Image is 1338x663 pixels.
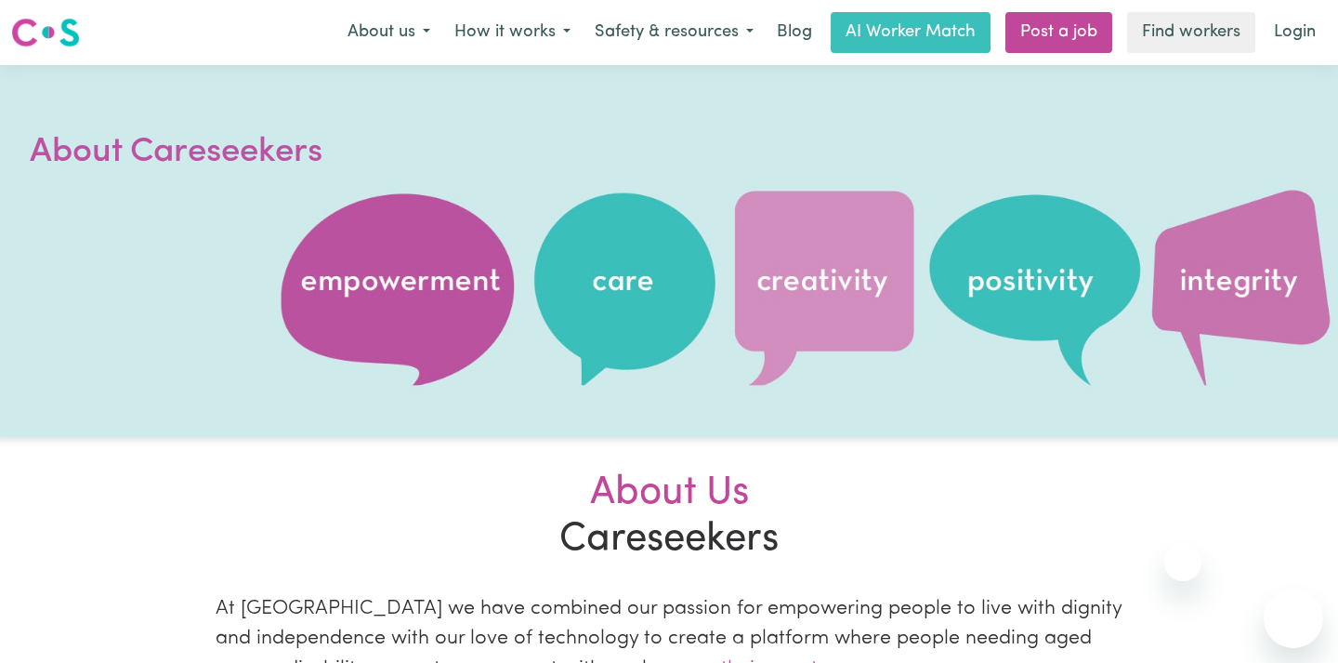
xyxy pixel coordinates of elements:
button: How it works [442,13,583,52]
a: Login [1263,12,1327,53]
a: Blog [766,12,823,53]
h1: About Careseekers [30,128,476,177]
a: AI Worker Match [831,12,990,53]
div: About Us [216,471,1122,517]
h2: Careseekers [204,471,1134,564]
iframe: Button to launch messaging window [1264,589,1323,648]
iframe: Close message [1164,544,1201,581]
a: Find workers [1127,12,1255,53]
a: Careseekers logo [11,11,80,54]
a: Post a job [1005,12,1112,53]
button: About us [335,13,442,52]
img: Careseekers logo [11,16,80,49]
button: Safety & resources [583,13,766,52]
